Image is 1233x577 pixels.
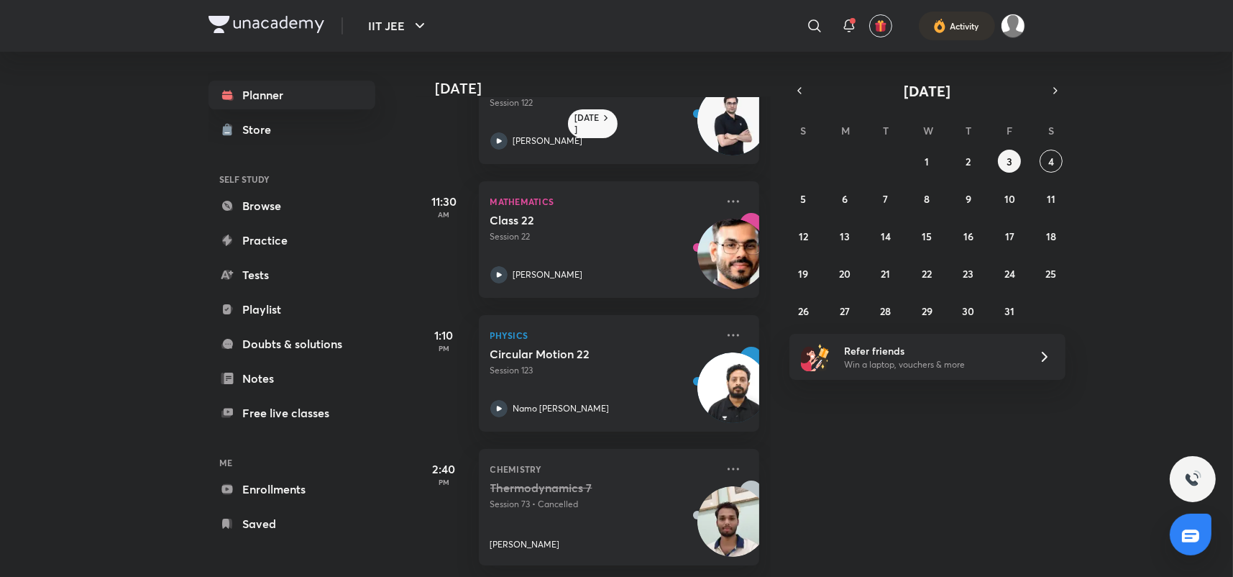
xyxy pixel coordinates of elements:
[798,304,809,318] abbr: October 26, 2025
[208,260,375,289] a: Tests
[833,299,856,322] button: October 27, 2025
[998,262,1021,285] button: October 24, 2025
[208,16,324,37] a: Company Logo
[416,478,473,486] p: PM
[874,262,897,285] button: October 21, 2025
[490,347,669,361] h5: Circular Motion 22
[416,193,473,210] h5: 11:30
[208,330,375,358] a: Doubts & solutions
[208,399,375,427] a: Free live classes
[844,343,1021,358] h6: Refer friends
[208,167,375,191] h6: SELF STUDY
[208,16,324,33] img: Company Logo
[1048,155,1054,168] abbr: October 4, 2025
[925,155,929,168] abbr: October 1, 2025
[922,267,932,281] abbr: October 22, 2025
[208,364,375,393] a: Notes
[208,191,375,220] a: Browse
[1184,471,1201,488] img: ttu
[998,187,1021,210] button: October 10, 2025
[998,299,1021,322] button: October 31, 2025
[881,230,891,243] abbr: October 14, 2025
[874,187,897,210] button: October 7, 2025
[840,304,850,318] abbr: October 27, 2025
[915,262,938,285] button: October 22, 2025
[923,124,933,137] abbr: Wednesday
[208,509,375,538] a: Saved
[904,81,950,101] span: [DATE]
[1004,267,1015,281] abbr: October 24, 2025
[963,267,973,281] abbr: October 23, 2025
[1040,187,1063,210] button: October 11, 2025
[841,124,850,137] abbr: Monday
[881,304,891,318] abbr: October 28, 2025
[839,267,851,281] abbr: October 20, 2025
[800,124,806,137] abbr: Sunday
[957,262,980,285] button: October 23, 2025
[490,538,560,551] p: [PERSON_NAME]
[208,226,375,255] a: Practice
[883,124,889,137] abbr: Tuesday
[915,187,938,210] button: October 8, 2025
[490,213,669,227] h5: Class 22
[490,327,716,344] p: Physics
[513,135,583,147] p: [PERSON_NAME]
[957,224,980,247] button: October 16, 2025
[842,192,848,206] abbr: October 6, 2025
[874,19,887,32] img: avatar
[792,187,815,210] button: October 5, 2025
[1045,267,1056,281] abbr: October 25, 2025
[915,150,938,173] button: October 1, 2025
[575,112,600,135] h6: [DATE]
[490,498,716,511] p: Session 73 • Cancelled
[360,12,437,40] button: IIT JEE
[208,475,375,504] a: Enrollments
[957,187,980,210] button: October 9, 2025
[810,81,1045,101] button: [DATE]
[840,230,850,243] abbr: October 13, 2025
[1007,155,1012,168] abbr: October 3, 2025
[208,81,375,109] a: Planner
[1046,230,1056,243] abbr: October 18, 2025
[998,224,1021,247] button: October 17, 2025
[208,295,375,324] a: Playlist
[416,210,473,219] p: AM
[957,150,980,173] button: October 2, 2025
[884,192,889,206] abbr: October 7, 2025
[490,364,716,377] p: Session 123
[513,402,610,415] p: Namo [PERSON_NAME]
[844,358,1021,371] p: Win a laptop, vouchers & more
[874,299,897,322] button: October 28, 2025
[966,124,971,137] abbr: Thursday
[915,224,938,247] button: October 15, 2025
[922,230,932,243] abbr: October 15, 2025
[1040,150,1063,173] button: October 4, 2025
[1004,304,1014,318] abbr: October 31, 2025
[416,460,473,478] h5: 2:40
[208,450,375,475] h6: ME
[881,267,891,281] abbr: October 21, 2025
[436,80,774,97] h4: [DATE]
[490,193,716,210] p: Mathematics
[1047,192,1055,206] abbr: October 11, 2025
[1040,262,1063,285] button: October 25, 2025
[208,115,375,144] a: Store
[801,342,830,371] img: referral
[998,150,1021,173] button: October 3, 2025
[874,224,897,247] button: October 14, 2025
[915,299,938,322] button: October 29, 2025
[1004,192,1015,206] abbr: October 10, 2025
[1040,224,1063,247] button: October 18, 2025
[490,96,716,109] p: Session 122
[833,224,856,247] button: October 13, 2025
[513,268,583,281] p: [PERSON_NAME]
[792,299,815,322] button: October 26, 2025
[957,299,980,322] button: October 30, 2025
[416,344,473,353] p: PM
[799,230,808,243] abbr: October 12, 2025
[243,121,280,138] div: Store
[1007,124,1012,137] abbr: Friday
[1048,124,1054,137] abbr: Saturday
[490,230,716,243] p: Session 22
[924,192,930,206] abbr: October 8, 2025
